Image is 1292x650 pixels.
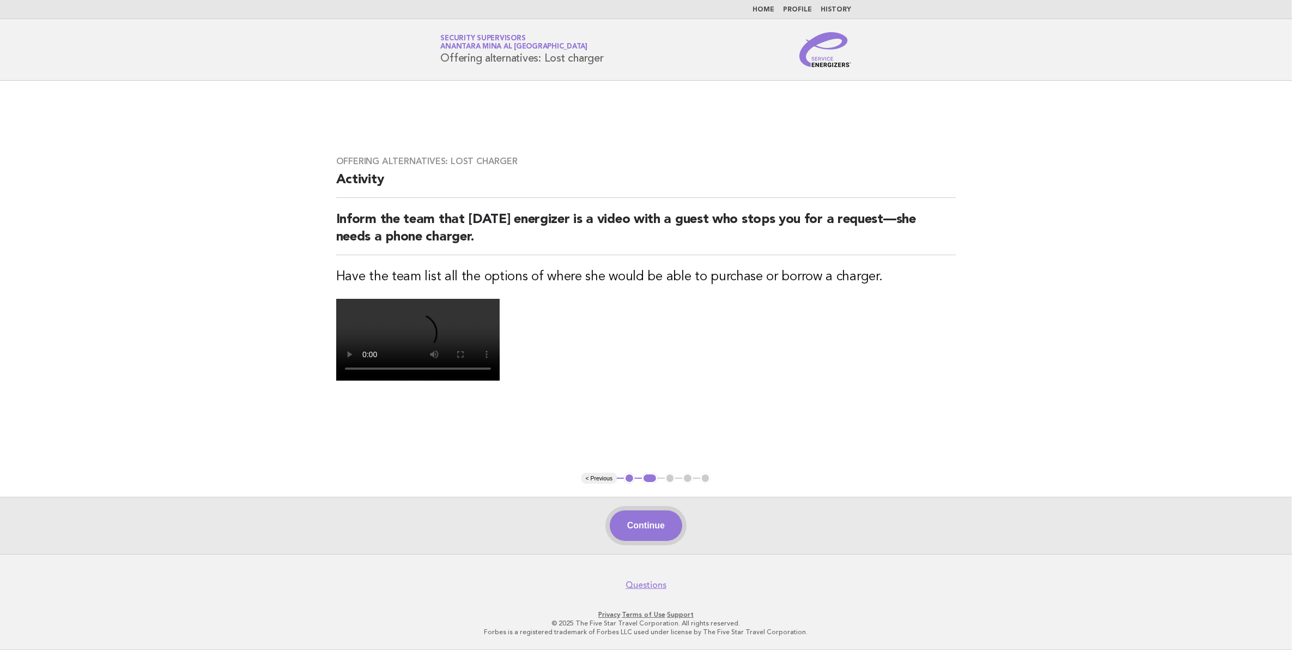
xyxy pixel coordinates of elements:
button: < Previous [581,473,617,484]
p: Forbes is a registered trademark of Forbes LLC used under license by The Five Star Travel Corpora... [313,628,980,636]
button: Continue [610,510,682,541]
a: Profile [784,7,812,13]
a: History [821,7,852,13]
a: Questions [626,580,666,591]
h1: Offering alternatives: Lost charger [441,35,604,64]
span: Anantara Mina al [GEOGRAPHIC_DATA] [441,44,588,51]
a: Security SupervisorsAnantara Mina al [GEOGRAPHIC_DATA] [441,35,588,50]
img: Service Energizers [799,32,852,67]
h3: Have the team list all the options of where she would be able to purchase or borrow a charger. [336,268,956,286]
p: © 2025 The Five Star Travel Corporation. All rights reserved. [313,619,980,628]
p: · · [313,610,980,619]
h2: Activity [336,171,956,198]
a: Support [667,611,694,618]
h2: Inform the team that [DATE] energizer is a video with a guest who stops you for a request—she nee... [336,211,956,255]
button: 2 [642,473,658,484]
a: Home [753,7,775,13]
button: 1 [624,473,635,484]
h3: Offering alternatives: Lost charger [336,156,956,167]
a: Terms of Use [622,611,665,618]
a: Privacy [598,611,620,618]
